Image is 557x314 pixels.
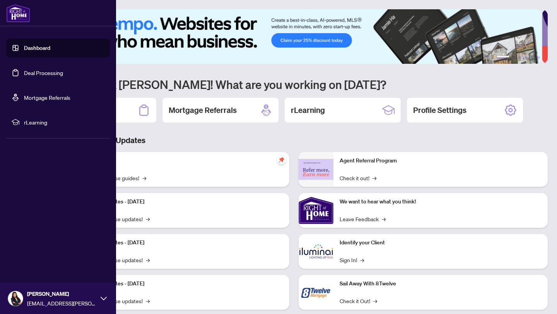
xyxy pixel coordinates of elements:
img: Slide 0 [40,9,542,64]
button: Open asap [526,287,549,310]
img: Agent Referral Program [299,159,333,180]
p: Platform Updates - [DATE] [81,239,283,247]
a: Deal Processing [24,69,63,76]
span: → [146,256,150,264]
button: 3 [518,56,521,59]
span: → [142,174,146,182]
h2: rLearning [291,105,325,116]
p: Sail Away With 8Twelve [340,280,542,288]
span: → [146,215,150,223]
a: Check it out!→ [340,174,376,182]
span: → [382,215,386,223]
img: Identify your Client [299,234,333,269]
h1: Welcome back [PERSON_NAME]! What are you working on [DATE]? [40,77,548,92]
button: 4 [525,56,528,59]
img: Sail Away With 8Twelve [299,275,333,310]
span: → [360,256,364,264]
h2: Mortgage Referrals [169,105,237,116]
button: 2 [512,56,515,59]
a: Mortgage Referrals [24,94,70,101]
img: logo [6,4,30,22]
p: Self-Help [81,157,283,165]
img: We want to hear what you think! [299,193,333,228]
span: → [372,174,376,182]
p: Agent Referral Program [340,157,542,165]
p: Identify your Client [340,239,542,247]
span: pushpin [277,155,286,164]
h3: Brokerage & Industry Updates [40,135,548,146]
h2: Profile Settings [413,105,466,116]
a: Sign In!→ [340,256,364,264]
button: 5 [531,56,534,59]
span: rLearning [24,118,104,126]
button: 6 [537,56,540,59]
span: → [146,297,150,305]
a: Leave Feedback→ [340,215,386,223]
p: Platform Updates - [DATE] [81,280,283,288]
span: [EMAIL_ADDRESS][PERSON_NAME][DOMAIN_NAME] [27,299,97,307]
p: We want to hear what you think! [340,198,542,206]
span: → [373,297,377,305]
a: Check it Out!→ [340,297,377,305]
a: Dashboard [24,44,50,51]
p: Platform Updates - [DATE] [81,198,283,206]
span: [PERSON_NAME] [27,290,97,298]
button: 1 [497,56,509,59]
img: Profile Icon [8,291,23,306]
